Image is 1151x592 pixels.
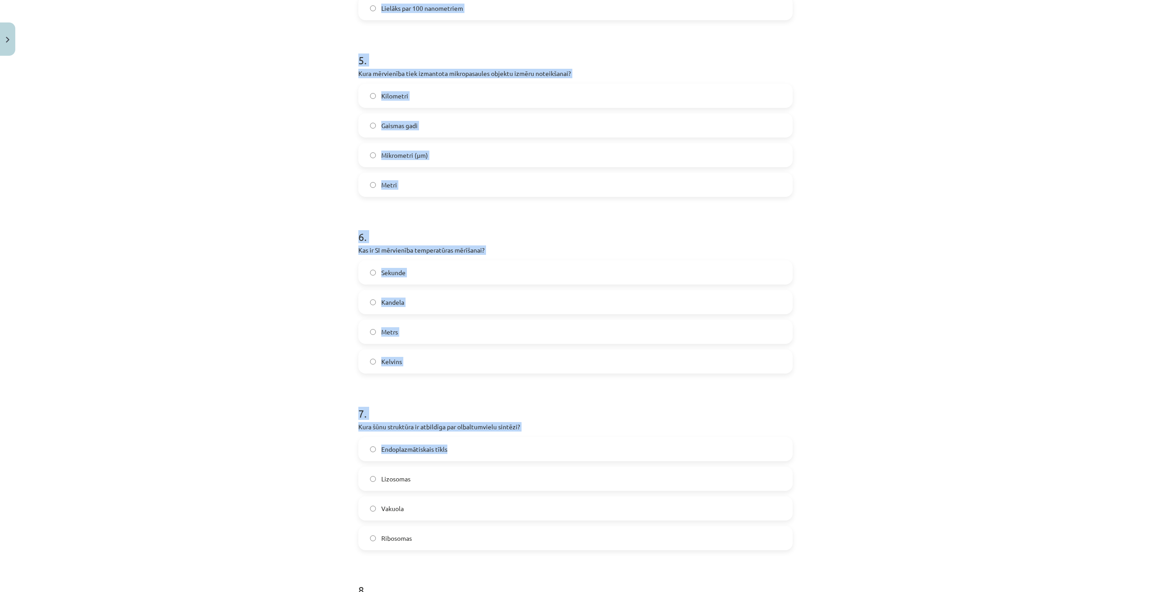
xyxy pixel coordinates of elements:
input: Metri [370,182,376,188]
span: Gaismas gadi [381,121,418,130]
input: Lizosomas [370,476,376,482]
input: Ribosomas [370,535,376,541]
input: Endoplazmātiskais tīkls [370,446,376,452]
span: Kilometri [381,91,408,101]
span: Lizosomas [381,474,410,484]
span: Metri [381,180,397,190]
input: Kilometri [370,93,376,99]
span: Kandela [381,298,404,307]
span: Vakuola [381,504,404,513]
span: Ribosomas [381,534,412,543]
input: Lielāks par 100 nanometriem [370,5,376,11]
span: Sekunde [381,268,406,277]
span: Metrs [381,327,398,337]
span: Lielāks par 100 nanometriem [381,4,463,13]
input: Vakuola [370,506,376,512]
input: Gaismas gadi [370,123,376,129]
span: Mikrometri (μm) [381,151,428,160]
input: Sekunde [370,270,376,276]
input: Kandela [370,299,376,305]
h1: 5 . [358,38,793,66]
input: Metrs [370,329,376,335]
p: Kura mērvienība tiek izmantota mikropasaules objektu izmēru noteikšanai? [358,69,793,78]
h1: 7 . [358,392,793,419]
input: Kelvins [370,359,376,365]
p: Kura šūnu struktūra ir atbildīga par olbaltumvielu sintēzi? [358,422,793,432]
span: Kelvins [381,357,402,366]
p: Kas ir SI mērvienība temperatūras mērīšanai? [358,245,793,255]
h1: 6 . [358,215,793,243]
span: Endoplazmātiskais tīkls [381,445,447,454]
img: icon-close-lesson-0947bae3869378f0d4975bcd49f059093ad1ed9edebbc8119c70593378902aed.svg [6,37,9,43]
input: Mikrometri (μm) [370,152,376,158]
